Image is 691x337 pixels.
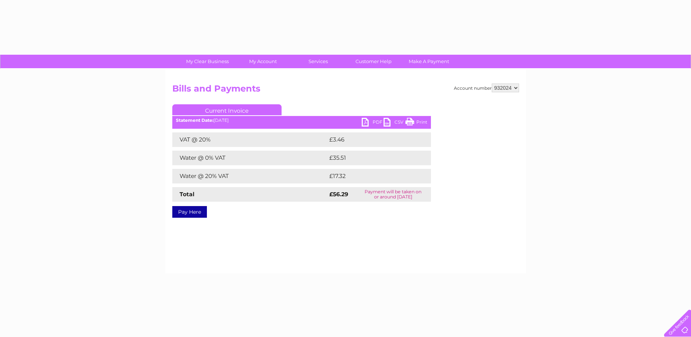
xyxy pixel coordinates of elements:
[172,151,327,165] td: Water @ 0% VAT
[172,169,327,183] td: Water @ 20% VAT
[172,104,282,115] a: Current Invoice
[172,206,207,218] a: Pay Here
[405,118,427,128] a: Print
[180,191,195,198] strong: Total
[384,118,405,128] a: CSV
[176,117,213,123] b: Statement Date:
[172,132,327,147] td: VAT @ 20%
[327,169,415,183] td: £17.32
[362,118,384,128] a: PDF
[329,191,348,198] strong: £56.29
[233,55,293,68] a: My Account
[327,132,414,147] td: £3.46
[172,84,519,97] h2: Bills and Payments
[327,151,415,165] td: £35.51
[177,55,237,68] a: My Clear Business
[356,187,431,202] td: Payment will be taken on or around [DATE]
[399,55,459,68] a: Make A Payment
[172,118,431,123] div: [DATE]
[288,55,348,68] a: Services
[454,84,519,92] div: Account number
[343,55,404,68] a: Customer Help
